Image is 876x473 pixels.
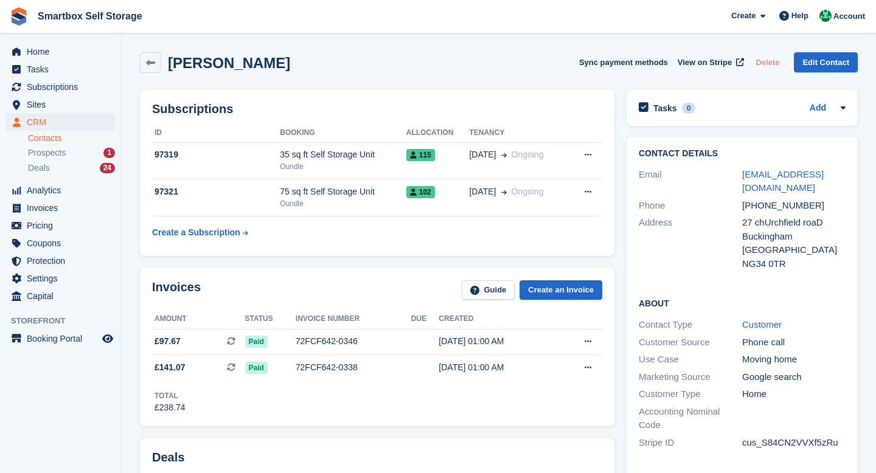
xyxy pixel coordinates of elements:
div: Oundle [280,161,406,172]
span: 102 [406,186,435,198]
div: [DATE] 01:00 AM [439,335,556,348]
a: Guide [462,280,515,300]
span: Protection [27,252,100,269]
th: Booking [280,123,406,143]
span: View on Stripe [678,57,732,69]
span: [DATE] [469,148,496,161]
span: CRM [27,114,100,131]
div: Stripe ID [639,436,742,450]
span: Subscriptions [27,78,100,95]
div: Email [639,168,742,195]
span: £141.07 [155,361,186,374]
div: Create a Subscription [152,226,240,239]
th: Amount [152,309,245,329]
div: 1 [103,148,115,158]
a: menu [6,78,115,95]
div: [DATE] 01:00 AM [439,361,556,374]
a: menu [6,330,115,347]
a: Add [810,102,826,116]
div: Oundle [280,198,406,209]
a: Customer [742,319,782,330]
h2: Deals [152,451,184,464]
div: [GEOGRAPHIC_DATA] [742,243,846,257]
a: Deals 24 [28,162,115,174]
div: Buckingham [742,230,846,244]
span: Prospects [28,147,66,159]
a: Smartbox Self Storage [33,6,147,26]
th: Allocation [406,123,470,143]
span: Capital [27,288,100,305]
a: menu [6,288,115,305]
a: Contacts [28,133,115,144]
div: 24 [100,163,115,173]
h2: Invoices [152,280,201,300]
span: Ongoing [512,150,544,159]
div: NG34 0TR [742,257,846,271]
div: Phone call [742,336,846,350]
a: [EMAIL_ADDRESS][DOMAIN_NAME] [742,169,824,193]
span: Account [833,10,865,22]
span: 115 [406,149,435,161]
div: Marketing Source [639,370,742,384]
div: Address [639,216,742,271]
div: 35 sq ft Self Storage Unit [280,148,406,161]
a: menu [6,217,115,234]
span: £97.67 [155,335,181,348]
span: Help [791,10,808,22]
h2: Tasks [653,103,677,114]
a: View on Stripe [673,52,746,72]
span: Tasks [27,61,100,78]
span: Create [731,10,756,22]
a: Preview store [100,331,115,346]
div: 97319 [152,148,280,161]
h2: Contact Details [639,149,846,159]
div: 27 chUrchfield roaD [742,216,846,230]
span: Paid [245,362,268,374]
a: Edit Contact [794,52,858,72]
span: Invoices [27,199,100,216]
a: Prospects 1 [28,147,115,159]
a: Create a Subscription [152,221,248,244]
span: Deals [28,162,50,174]
div: Contact Type [639,318,742,332]
div: Moving home [742,353,846,367]
a: menu [6,252,115,269]
div: 72FCF642-0338 [296,361,411,374]
span: Coupons [27,235,100,252]
div: 75 sq ft Self Storage Unit [280,185,406,198]
th: Due [411,309,439,329]
img: stora-icon-8386f47178a22dfd0bd8f6a31ec36ba5ce8667c1dd55bd0f319d3a0aa187defe.svg [10,7,28,26]
a: menu [6,182,115,199]
h2: Subscriptions [152,102,602,116]
span: Storefront [11,315,121,327]
span: Paid [245,336,268,348]
span: Sites [27,96,100,113]
a: menu [6,43,115,60]
a: menu [6,114,115,131]
div: 0 [682,103,696,114]
img: Elinor Shepherd [819,10,832,22]
a: menu [6,61,115,78]
button: Sync payment methods [579,52,668,72]
a: menu [6,270,115,287]
div: cus_S84CN2VVXf5zRu [742,436,846,450]
th: ID [152,123,280,143]
h2: [PERSON_NAME] [168,55,290,71]
span: Booking Portal [27,330,100,347]
a: menu [6,235,115,252]
span: Pricing [27,217,100,234]
th: Created [439,309,556,329]
a: Create an Invoice [520,280,602,300]
div: Google search [742,370,846,384]
span: Ongoing [512,187,544,196]
div: Phone [639,199,742,213]
div: 72FCF642-0346 [296,335,411,348]
span: Home [27,43,100,60]
div: [PHONE_NUMBER] [742,199,846,213]
div: Use Case [639,353,742,367]
span: [DATE] [469,185,496,198]
h2: About [639,297,846,309]
button: Delete [751,52,784,72]
div: Customer Type [639,387,742,401]
div: Accounting Nominal Code [639,405,742,432]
